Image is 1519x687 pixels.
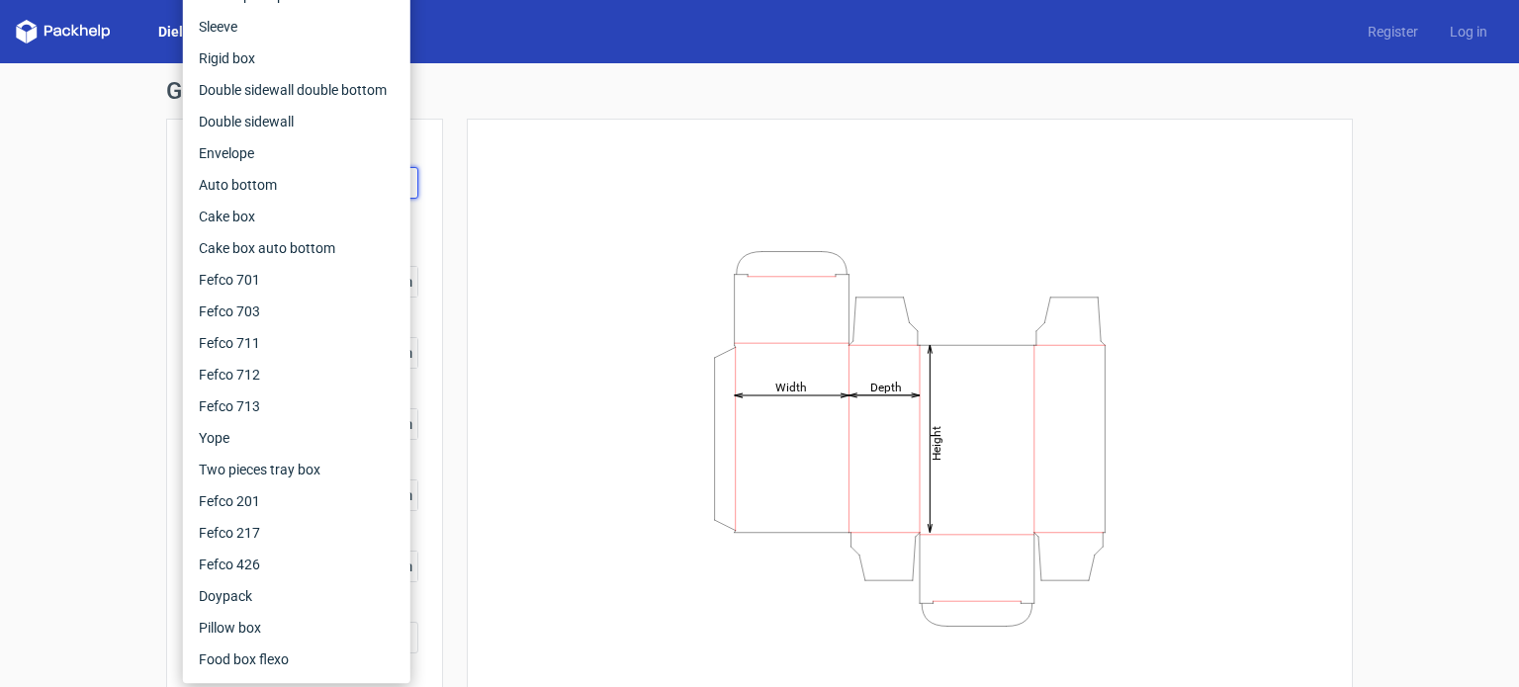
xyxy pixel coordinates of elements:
[191,74,402,106] div: Double sidewall double bottom
[191,454,402,485] div: Two pieces tray box
[191,612,402,644] div: Pillow box
[191,296,402,327] div: Fefco 703
[191,201,402,232] div: Cake box
[191,549,402,580] div: Fefco 426
[191,43,402,74] div: Rigid box
[191,106,402,137] div: Double sidewall
[191,580,402,612] div: Doypack
[191,517,402,549] div: Fefco 217
[191,264,402,296] div: Fefco 701
[191,485,402,517] div: Fefco 201
[166,79,1353,103] h1: Generate new dieline
[191,644,402,675] div: Food box flexo
[930,425,943,460] tspan: Height
[191,232,402,264] div: Cake box auto bottom
[775,380,807,393] tspan: Width
[191,11,402,43] div: Sleeve
[1352,22,1434,42] a: Register
[191,390,402,422] div: Fefco 713
[142,22,225,42] a: Dielines
[191,137,402,169] div: Envelope
[191,169,402,201] div: Auto bottom
[1434,22,1503,42] a: Log in
[191,359,402,390] div: Fefco 712
[870,380,902,393] tspan: Depth
[191,422,402,454] div: Yope
[191,327,402,359] div: Fefco 711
